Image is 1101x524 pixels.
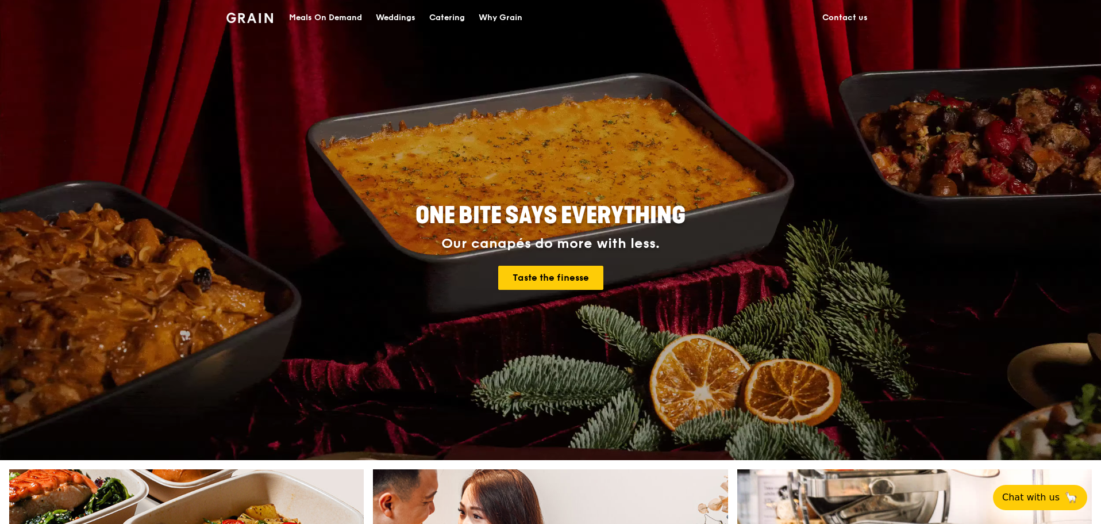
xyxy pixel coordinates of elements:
[479,1,522,35] div: Why Grain
[289,1,362,35] div: Meals On Demand
[472,1,529,35] a: Why Grain
[369,1,422,35] a: Weddings
[415,202,686,230] span: ONE BITE SAYS EVERYTHING
[993,485,1087,510] button: Chat with us🦙
[376,1,415,35] div: Weddings
[498,266,603,290] a: Taste the finesse
[815,1,875,35] a: Contact us
[226,13,273,23] img: Grain
[1064,491,1078,504] span: 🦙
[344,236,757,252] div: Our canapés do more with less.
[1002,491,1060,504] span: Chat with us
[422,1,472,35] a: Catering
[429,1,465,35] div: Catering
